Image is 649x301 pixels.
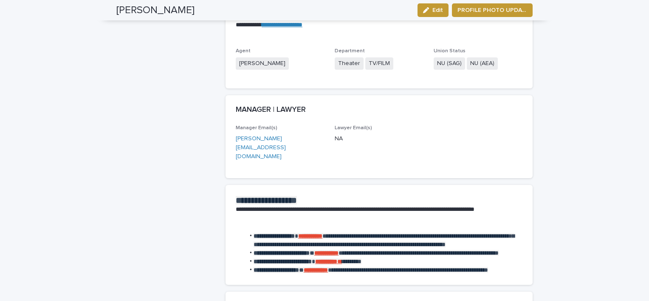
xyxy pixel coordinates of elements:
[236,48,251,54] span: Agent
[365,57,393,70] span: TV/FILM
[434,57,465,70] span: NU (SAG)
[467,57,498,70] span: NU (AEA)
[236,105,306,115] h2: MANAGER | LAWYER
[236,136,286,159] a: [PERSON_NAME][EMAIL_ADDRESS][DOMAIN_NAME]
[236,125,277,131] span: Manager Email(s)
[434,48,466,54] span: Union Status
[432,7,443,13] span: Edit
[452,3,533,17] button: PROFILE PHOTO UPDATE
[335,48,365,54] span: Department
[418,3,449,17] button: Edit
[116,4,195,17] h2: [PERSON_NAME]
[335,134,423,143] p: NA
[236,57,289,70] span: [PERSON_NAME]
[335,125,372,131] span: Lawyer Email(s)
[457,6,527,14] span: PROFILE PHOTO UPDATE
[335,57,364,70] span: Theater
